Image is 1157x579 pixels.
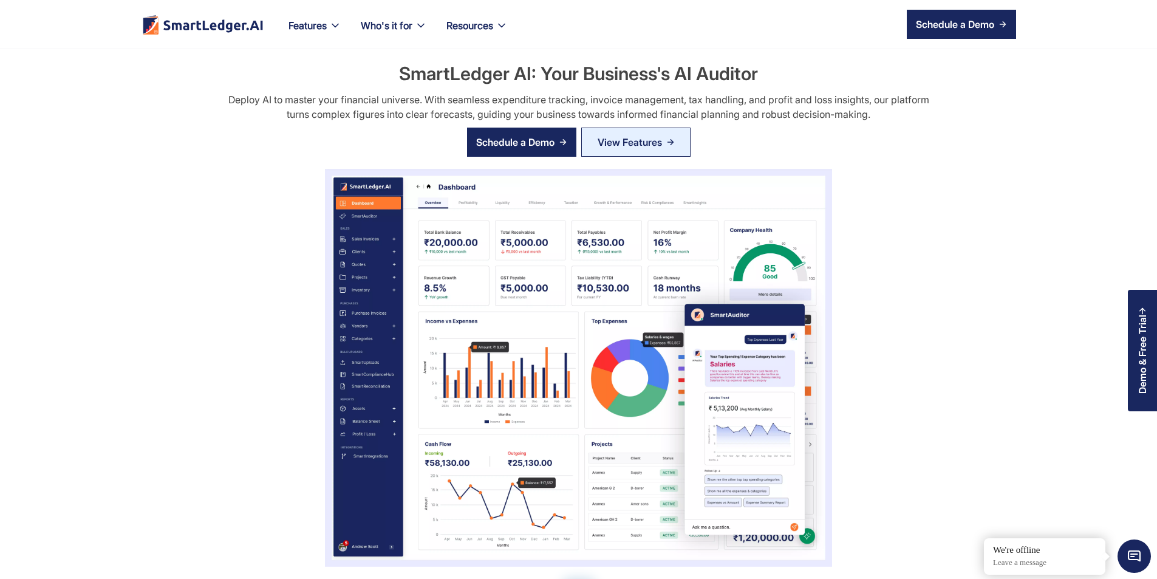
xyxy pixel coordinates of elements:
img: footer logo [142,15,264,35]
div: Who's it for [361,17,412,34]
a: Schedule a Demo [467,128,576,157]
img: Arrow Right Blue [667,139,674,146]
a: home [142,15,264,35]
div: Resources [437,17,517,49]
span: Chat Widget [1118,540,1151,573]
div: Features [288,17,327,34]
a: View Features [581,128,691,157]
div: Resources [446,17,493,34]
div: Deploy AI to master your financial universe. With seamless expenditure tracking, invoice manageme... [219,92,938,122]
p: Leave a message [993,558,1096,568]
a: Schedule a Demo [907,10,1016,39]
h2: SmartLedger AI: Your Business's AI Auditor [399,61,758,86]
div: Schedule a Demo [916,17,994,32]
div: Demo & Free Trial [1137,315,1148,394]
div: Schedule a Demo [476,135,555,149]
div: Who's it for [351,17,437,49]
div: View Features [598,132,662,152]
div: We're offline [993,544,1096,557]
img: arrow right icon [999,21,1006,28]
div: Features [279,17,351,49]
img: arrow right icon [559,139,567,146]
